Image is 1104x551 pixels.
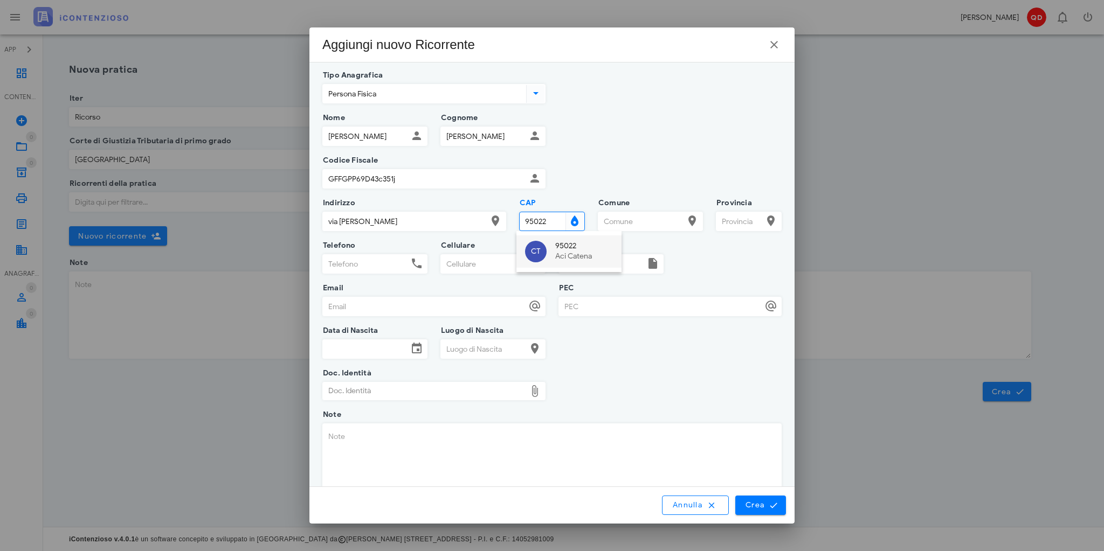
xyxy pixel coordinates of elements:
input: Codice Fiscale [323,170,526,188]
label: Doc. Identità [320,368,371,379]
div: CT [525,241,547,262]
label: Cognome [438,113,478,123]
input: Email [323,297,526,316]
input: Indirizzo [323,212,487,231]
label: Tipo Anagrafica [320,70,383,81]
div: Doc. Identità [323,382,526,400]
button: Annulla [662,496,729,515]
div: Aggiungi nuovo Ricorrente [322,36,475,53]
input: Provincia [716,212,762,231]
input: Telefono [323,255,408,273]
label: Telefono [320,240,356,251]
label: Note [320,409,341,420]
input: Comune [598,212,684,231]
span: Crea [745,500,776,510]
label: Luogo di Nascita [438,325,503,336]
label: PEC [556,283,575,294]
input: Cellulare [441,255,526,273]
input: Luogo di Nascita [441,340,526,358]
input: Tipo Anagrafica [323,85,524,103]
label: Comune [595,198,630,208]
input: PEC [559,297,762,316]
input: CAP [520,212,563,231]
input: Nome [323,127,408,145]
label: Indirizzo [320,198,355,208]
div: 95022 [555,242,613,251]
button: Crea [735,496,786,515]
label: CAP [516,198,536,208]
label: Email [320,283,343,294]
label: Codice Fiscale [320,155,378,166]
label: Provincia [713,198,752,208]
input: Cognome [441,127,526,145]
span: Annulla [672,500,719,510]
label: Cellulare [438,240,475,251]
label: Nome [320,113,345,123]
div: Aci Catena [555,252,613,261]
